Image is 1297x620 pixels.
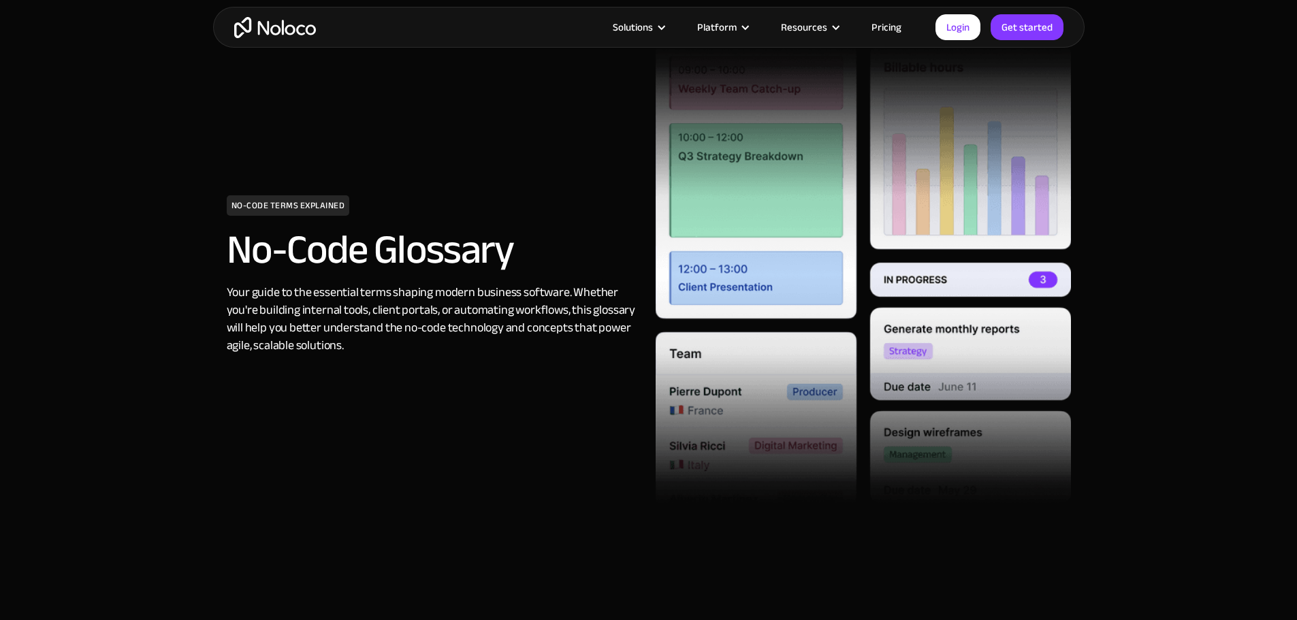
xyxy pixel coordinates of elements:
[935,14,980,40] a: Login
[991,14,1063,40] a: Get started
[764,18,854,36] div: Resources
[854,18,918,36] a: Pricing
[234,17,316,38] a: home
[227,284,642,355] div: Your guide to the essential terms shaping modern business software. Whether you're building inter...
[596,18,680,36] div: Solutions
[680,18,764,36] div: Platform
[227,229,642,270] h2: No-Code Glossary
[697,18,737,36] div: Platform
[613,18,653,36] div: Solutions
[227,195,350,216] h1: NO-CODE TERMS EXPLAINED
[781,18,827,36] div: Resources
